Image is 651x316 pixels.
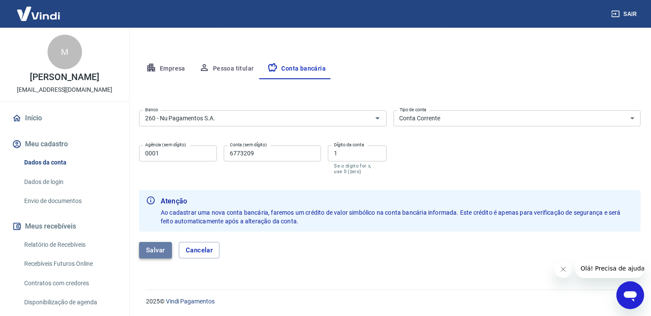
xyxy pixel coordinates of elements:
[230,142,267,148] label: Conta (sem dígito)
[21,255,119,273] a: Recebíveis Futuros Online
[10,135,119,154] button: Meu cadastro
[21,173,119,191] a: Dados de login
[145,106,158,113] label: Banco
[555,261,572,278] iframe: Fechar mensagem
[145,142,186,148] label: Agência (sem dígito)
[48,35,82,69] div: M
[10,217,119,236] button: Meus recebíveis
[17,85,112,94] p: [EMAIL_ADDRESS][DOMAIN_NAME]
[30,73,99,82] p: [PERSON_NAME]
[21,154,119,171] a: Dados da conta
[166,298,215,305] a: Vindi Pagamentos
[5,6,73,13] span: Olá! Precisa de ajuda?
[575,259,644,278] iframe: Mensagem da empresa
[400,106,427,113] label: Tipo de conta
[334,142,364,148] label: Dígito da conta
[161,196,634,206] b: Atenção
[139,58,192,79] button: Empresa
[179,242,220,258] button: Cancelar
[192,58,261,79] button: Pessoa titular
[161,209,622,225] span: Ao cadastrar uma nova conta bancária, faremos um crédito de valor simbólico na conta bancária inf...
[21,192,119,210] a: Envio de documentos
[616,281,644,309] iframe: Botão para abrir a janela de mensagens
[260,58,333,79] button: Conta bancária
[21,293,119,311] a: Disponibilização de agenda
[21,236,119,254] a: Relatório de Recebíveis
[10,0,67,27] img: Vindi
[21,274,119,292] a: Contratos com credores
[10,109,119,128] a: Início
[334,163,380,174] p: Se o dígito for x, use 0 (zero)
[146,297,630,306] p: 2025 ©
[610,6,641,22] button: Sair
[372,112,384,124] button: Abrir
[139,242,172,258] button: Salvar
